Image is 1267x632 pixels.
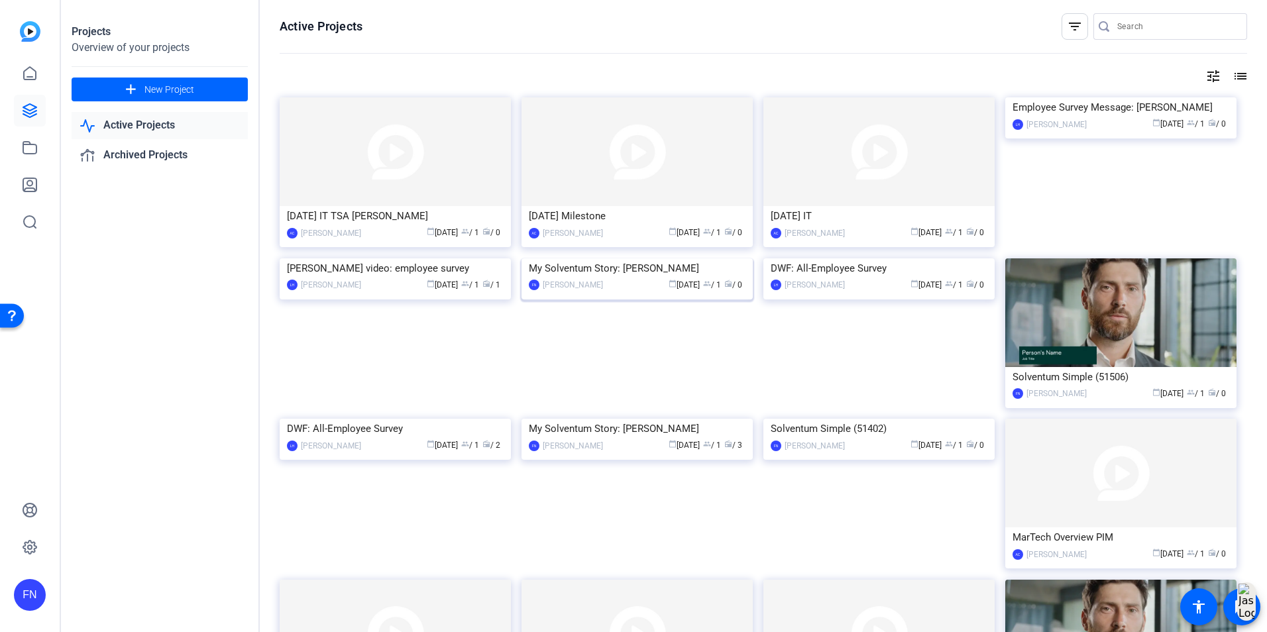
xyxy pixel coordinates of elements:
[144,83,194,97] span: New Project
[20,21,40,42] img: blue-gradient.svg
[669,280,700,290] span: [DATE]
[280,19,362,34] h1: Active Projects
[529,258,745,278] div: My Solventum Story: [PERSON_NAME]
[482,441,500,450] span: / 2
[1013,367,1229,387] div: Solventum Simple (51506)
[966,228,984,237] span: / 0
[287,441,298,451] div: LH
[966,441,984,450] span: / 0
[1152,549,1160,556] span: calendar_today
[910,440,918,448] span: calendar_today
[1187,388,1195,396] span: group
[669,441,700,450] span: [DATE]
[966,280,974,288] span: radio
[1026,118,1087,131] div: [PERSON_NAME]
[1187,389,1205,398] span: / 1
[427,440,435,448] span: calendar_today
[966,227,974,235] span: radio
[461,280,469,288] span: group
[461,441,479,450] span: / 1
[1013,549,1023,560] div: AC
[1013,97,1229,117] div: Employee Survey Message: [PERSON_NAME]
[703,280,721,290] span: / 1
[1026,387,1087,400] div: [PERSON_NAME]
[1191,599,1207,615] mat-icon: accessibility
[529,228,539,238] div: AC
[482,280,490,288] span: radio
[543,227,603,240] div: [PERSON_NAME]
[1026,548,1087,561] div: [PERSON_NAME]
[1187,119,1195,127] span: group
[724,280,742,290] span: / 0
[703,440,711,448] span: group
[427,280,435,288] span: calendar_today
[1152,389,1184,398] span: [DATE]
[945,280,963,290] span: / 1
[14,579,46,611] div: FN
[482,228,500,237] span: / 0
[703,280,711,288] span: group
[1013,388,1023,399] div: FN
[724,440,732,448] span: radio
[785,439,845,452] div: [PERSON_NAME]
[1152,119,1184,129] span: [DATE]
[1117,19,1237,34] input: Search
[72,24,248,40] div: Projects
[771,419,987,439] div: Solventum Simple (51402)
[1152,549,1184,558] span: [DATE]
[72,78,248,101] button: New Project
[427,441,458,450] span: [DATE]
[529,419,745,439] div: My Solventum Story: [PERSON_NAME]
[529,441,539,451] div: FN
[910,228,942,237] span: [DATE]
[910,441,942,450] span: [DATE]
[529,280,539,290] div: FN
[1208,119,1226,129] span: / 0
[910,280,942,290] span: [DATE]
[771,228,781,238] div: AC
[669,280,677,288] span: calendar_today
[1013,527,1229,547] div: MarTech Overview PIM
[966,440,974,448] span: radio
[287,419,504,439] div: DWF: All-Employee Survey
[482,280,500,290] span: / 1
[543,278,603,291] div: [PERSON_NAME]
[482,440,490,448] span: radio
[287,206,504,226] div: [DATE] IT TSA [PERSON_NAME]
[72,142,248,169] a: Archived Projects
[427,227,435,235] span: calendar_today
[1013,119,1023,130] div: LH
[945,228,963,237] span: / 1
[1231,68,1247,84] mat-icon: list
[771,206,987,226] div: [DATE] IT
[1152,388,1160,396] span: calendar_today
[966,280,984,290] span: / 0
[529,206,745,226] div: [DATE] Milestone
[287,258,504,278] div: [PERSON_NAME] video: employee survey
[910,227,918,235] span: calendar_today
[461,228,479,237] span: / 1
[1234,599,1250,615] mat-icon: message
[1187,549,1205,558] span: / 1
[123,81,139,98] mat-icon: add
[301,278,361,291] div: [PERSON_NAME]
[703,441,721,450] span: / 1
[945,280,953,288] span: group
[1152,119,1160,127] span: calendar_today
[703,228,721,237] span: / 1
[427,228,458,237] span: [DATE]
[1205,68,1221,84] mat-icon: tune
[461,440,469,448] span: group
[482,227,490,235] span: radio
[703,227,711,235] span: group
[724,441,742,450] span: / 3
[1208,119,1216,127] span: radio
[945,227,953,235] span: group
[669,227,677,235] span: calendar_today
[461,227,469,235] span: group
[427,280,458,290] span: [DATE]
[724,228,742,237] span: / 0
[771,441,781,451] div: FN
[301,227,361,240] div: [PERSON_NAME]
[669,440,677,448] span: calendar_today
